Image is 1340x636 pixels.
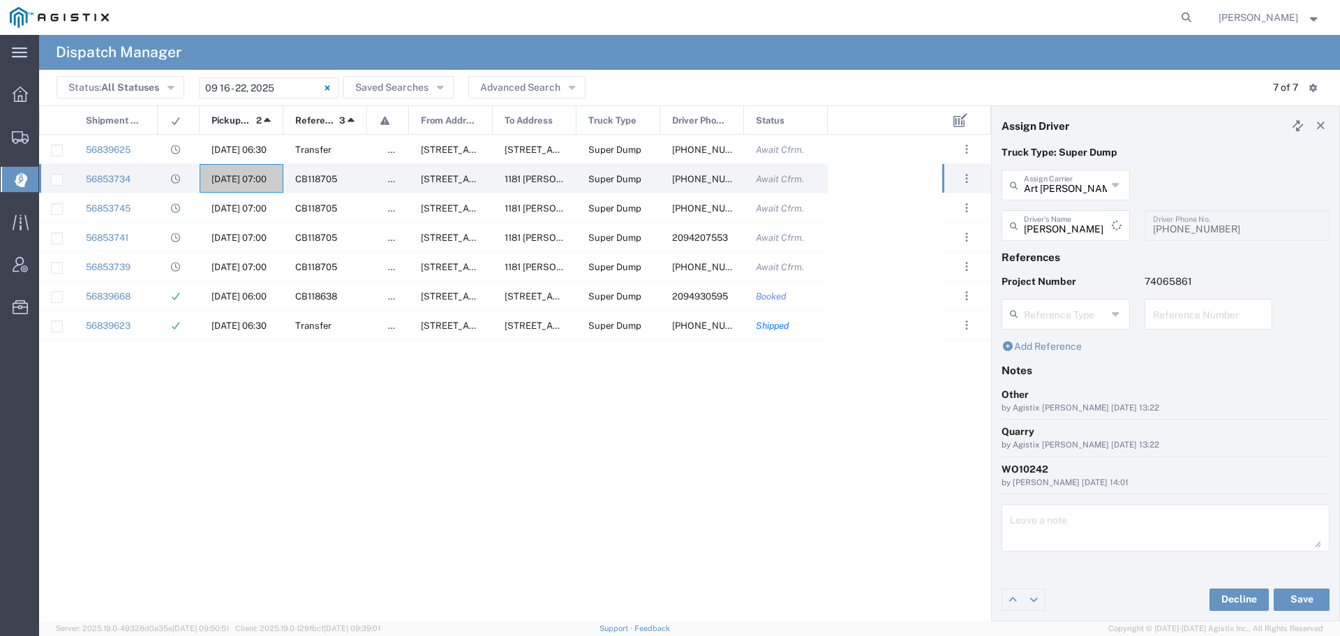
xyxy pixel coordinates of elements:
button: Decline [1209,589,1269,611]
span: 26292 E River Rd, Escalon, California, 95320, United States [421,174,560,184]
p: 74065861 [1145,274,1273,289]
h4: References [1002,251,1330,263]
span: false [388,320,409,331]
span: Copyright © [DATE]-[DATE] Agistix Inc., All Rights Reserved [1108,623,1323,635]
span: false [388,203,409,214]
a: Support [600,624,634,633]
span: 1181 Zuckerman Rd, Stockton, California, United States [505,203,850,214]
span: 09/17/2025, 06:30 [211,320,267,331]
span: CB118705 [295,262,337,272]
span: . . . [965,288,968,304]
span: Super Dump [588,291,641,302]
div: WO10242 [1002,462,1330,477]
span: 4588 Hope Ln, Salida, California, 95368, United States [421,145,560,155]
a: Feedback [634,624,670,633]
p: Truck Type: Super Dump [1002,145,1330,160]
button: Advanced Search [468,76,586,98]
a: 56853734 [86,174,131,184]
span: [DATE] 09:50:51 [172,624,229,633]
span: 209-905-4107 [672,320,754,331]
div: 7 of 7 [1273,80,1298,95]
div: Other [1002,387,1330,402]
span: 209-923-3295 [672,262,754,272]
span: false [388,174,409,184]
span: [DATE] 09:39:01 [324,624,380,633]
a: Edit next row [1023,589,1044,610]
span: Pickup Date and Time [211,106,251,135]
span: 209-610-6061 [672,145,754,155]
span: Transfer [295,320,332,331]
span: Super Dump [588,320,641,331]
span: Server: 2025.19.0-49328d0a35e [56,624,229,633]
span: . . . [965,229,968,246]
span: All Statuses [101,82,159,93]
span: 09/18/2025, 07:00 [211,203,267,214]
span: 650-521-3377 [672,174,754,184]
button: ... [957,140,976,159]
span: 2094930595 [672,291,728,302]
button: ... [957,316,976,335]
div: by Agistix [PERSON_NAME] [DATE] 13:22 [1002,439,1330,452]
span: CB118638 [295,291,337,302]
span: Transfer [295,145,332,155]
span: Status [756,106,784,135]
span: false [388,291,409,302]
span: Robert Casaus [1219,10,1298,25]
span: CB118705 [295,203,337,214]
button: Status:All Statuses [57,76,184,98]
span: Shipment No. [86,106,142,135]
h4: Dispatch Manager [56,35,181,70]
span: Super Dump [588,262,641,272]
span: 26292 E River Rd, Escalon, California, 95320, United States [421,262,560,272]
span: 09/17/2025, 06:00 [211,291,267,302]
span: . . . [965,258,968,275]
span: Super Dump [588,203,641,214]
span: 09/18/2025, 07:00 [211,174,267,184]
p: Project Number [1002,274,1130,289]
h4: Notes [1002,364,1330,376]
span: Truck Type [588,106,636,135]
span: 2 [256,106,262,135]
span: 09/18/2025, 07:00 [211,262,267,272]
span: . . . [965,170,968,187]
span: Await Cfrm. [756,262,804,272]
span: Await Cfrm. [756,174,804,184]
span: Super Dump [588,145,641,155]
span: Client: 2025.19.0-129fbcf [235,624,380,633]
span: 4165 E Childs Ave, Merced, California, 95341, United States [505,291,643,302]
button: Saved Searches [343,76,454,98]
span: 209-905-4107 [672,203,754,214]
span: 4330 E. Winery Rd, Acampo, California, 95220, United States [505,320,643,331]
a: 56839625 [86,145,131,155]
h4: Assign Driver [1002,119,1069,132]
div: Quarry [1002,424,1330,439]
img: logo [10,7,109,28]
button: ... [957,257,976,276]
button: [PERSON_NAME] [1218,9,1321,26]
span: Await Cfrm. [756,232,804,243]
div: by [PERSON_NAME] [DATE] 14:01 [1002,477,1330,489]
button: ... [957,198,976,218]
a: 56839668 [86,291,131,302]
span: 4588 Hope Ln, Salida, California, 95368, United States [421,320,560,331]
span: 4330 E. Winery Rd, Acampo, California, 95220, United States [505,145,643,155]
button: Save [1274,589,1330,611]
span: To Address [505,106,553,135]
span: false [388,145,409,155]
span: . . . [965,200,968,216]
span: Reference [295,106,334,135]
span: Await Cfrm. [756,145,804,155]
span: 1181 Zuckerman Rd, Stockton, California, United States [505,262,850,272]
a: Add Reference [1002,341,1082,352]
span: Await Cfrm. [756,203,804,214]
a: 56839623 [86,320,131,331]
span: 09/18/2025, 07:00 [211,232,267,243]
span: Shipped [756,320,789,331]
span: Driver Phone No. [672,106,729,135]
span: Booked [756,291,787,302]
span: false [388,262,409,272]
span: CB118705 [295,232,337,243]
a: 56853739 [86,262,131,272]
span: 1181 Zuckerman Rd, Stockton, California, United States [505,232,850,243]
button: ... [957,169,976,188]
